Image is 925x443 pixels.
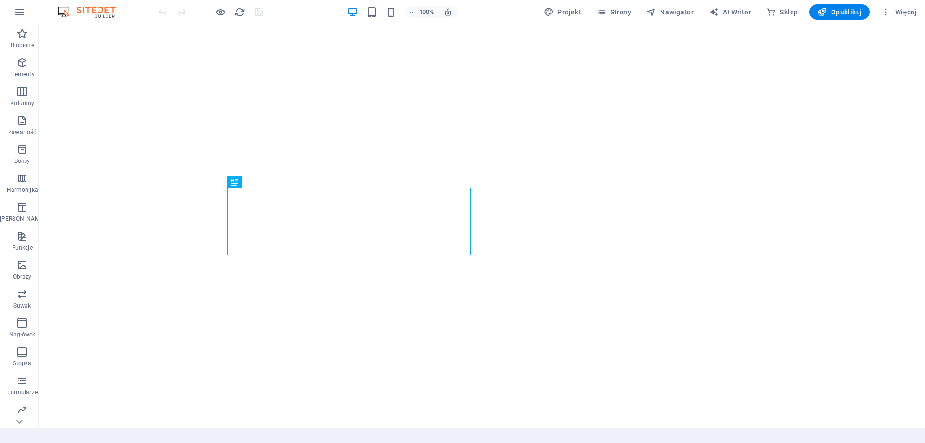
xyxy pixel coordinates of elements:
span: Nawigator [647,7,694,17]
i: Po zmianie rozmiaru automatycznie dostosowuje poziom powiększenia do wybranego urządzenia. [444,8,452,16]
span: Więcej [881,7,917,17]
button: AI Writer [705,4,755,20]
p: Ulubione [11,41,34,49]
button: Nawigator [643,4,698,20]
p: Boksy [14,157,30,165]
button: Sklep [763,4,802,20]
p: Formularze [7,389,38,396]
button: 100% [404,6,438,18]
h6: 100% [419,6,434,18]
button: reload [234,6,245,18]
span: Projekt [544,7,581,17]
p: Suwak [13,302,31,309]
span: AI Writer [709,7,751,17]
p: Funkcje [12,244,33,252]
button: Projekt [540,4,585,20]
div: Projekt (Ctrl+Alt+Y) [540,4,585,20]
p: Kolumny [10,99,34,107]
p: Elementy [10,70,35,78]
p: Obrazy [13,273,32,281]
img: Editor Logo [55,6,128,18]
button: Opublikuj [809,4,870,20]
p: Stopka [13,360,32,367]
button: Kliknij tutaj, aby wyjść z trybu podglądu i kontynuować edycję [214,6,226,18]
p: Zawartość [8,128,36,136]
button: Strony [593,4,635,20]
span: Strony [596,7,631,17]
button: Więcej [877,4,921,20]
i: Przeładuj stronę [234,7,245,18]
span: Opublikuj [817,7,862,17]
p: Nagłówek [9,331,36,338]
p: Harmonijka [7,186,38,194]
span: Sklep [766,7,798,17]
